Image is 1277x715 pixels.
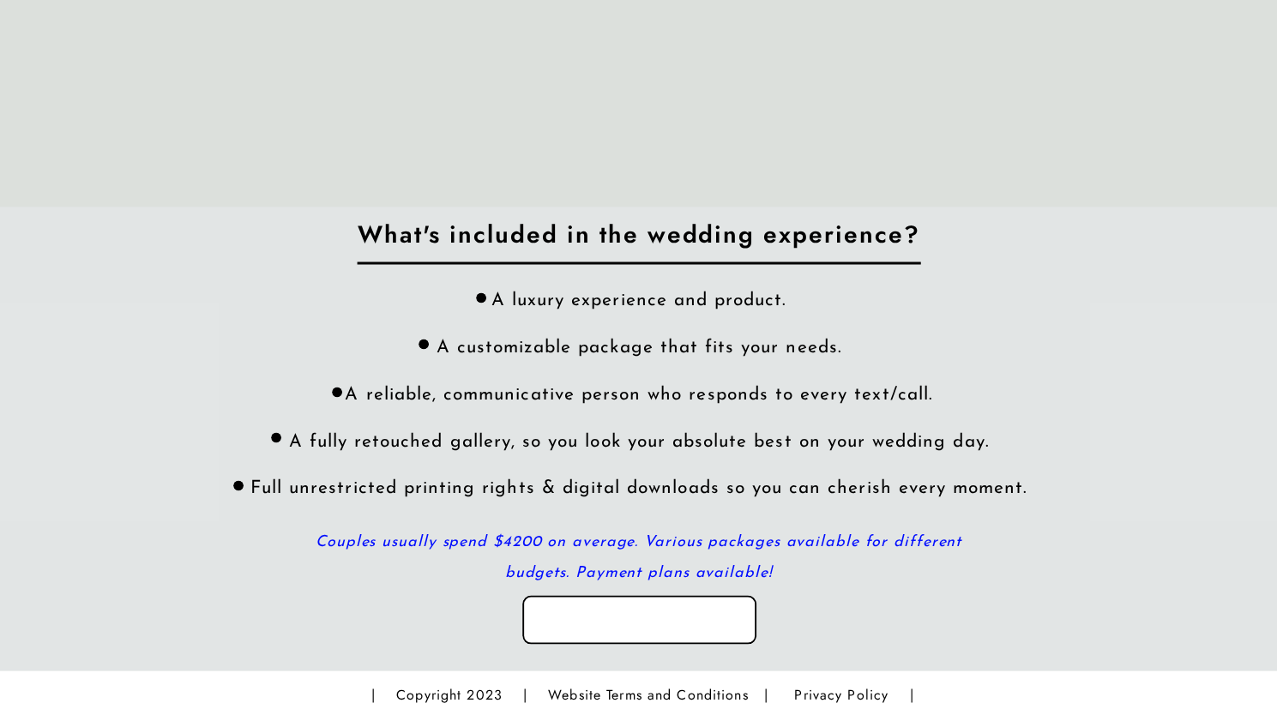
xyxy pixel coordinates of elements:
[491,291,787,309] span: A luxury experience and product.
[371,682,514,706] a: | Copyright 2023
[523,682,770,706] a: | Website Terms and Conditions
[764,682,932,706] a: | Privacy Policy |
[230,289,1049,560] div: A reliable, communicative person who responds to every text/call. A fully retouched gallery, so y...
[316,534,961,580] i: Couples usually spend $4200 on average. Various packages available for different budgets. Payment...
[316,220,962,251] h2: What's included in the wedding experience?
[436,339,841,357] span: A customizable package that fits your needs.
